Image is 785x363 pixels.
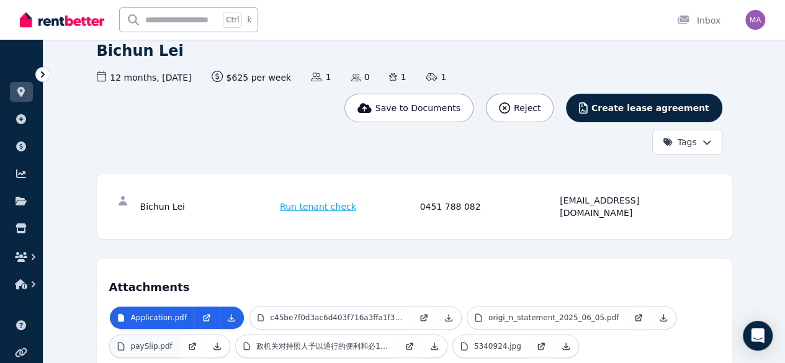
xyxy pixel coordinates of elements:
a: Open in new Tab [626,307,651,329]
span: k [247,15,251,25]
div: Open Intercom Messenger [743,321,773,351]
a: Open in new Tab [180,335,205,357]
a: Download Attachment [436,307,461,329]
span: 1 [426,71,446,83]
a: Open in new Tab [194,307,219,329]
p: c45be7f0d3ac6d403f716a3ffa1f38e.jpg [270,313,404,323]
a: c45be7f0d3ac6d403f716a3ffa1f38e.jpg [250,307,411,329]
div: [EMAIL_ADDRESS][DOMAIN_NAME] [560,194,696,219]
a: Open in new Tab [411,307,436,329]
h1: Bichun Lei [97,41,184,61]
a: Download Attachment [554,335,578,357]
img: RentBetter [20,11,104,29]
span: 1 [311,71,331,83]
div: Bichun Lei [140,194,277,219]
a: 5340924.jpg [453,335,529,357]
a: Download Attachment [219,307,244,329]
a: Download Attachment [651,307,676,329]
span: Reject [514,102,541,114]
a: Download Attachment [205,335,230,357]
span: Create lease agreement [591,102,709,114]
p: 政机关对持照人予以通行的便利和必1.pdf [256,341,390,351]
span: Run tenant check [280,200,356,213]
span: 1 [389,71,406,83]
span: $625 per week [212,71,292,84]
button: Save to Documents [344,94,473,122]
span: 0 [351,71,370,83]
a: 政机关对持照人予以通行的便利和必1.pdf [236,335,397,357]
span: 12 months , [DATE] [97,71,192,84]
button: Tags [652,130,722,155]
a: Download Attachment [422,335,447,357]
p: paySlip.pdf [131,341,173,351]
a: paySlip.pdf [110,335,180,357]
div: 0451 788 082 [420,194,557,219]
a: origi_n_statement_2025_06_05.pdf [467,307,626,329]
h4: Attachments [109,271,720,296]
p: 5340924.jpg [474,341,521,351]
span: Tags [663,136,697,148]
p: origi_n_statement_2025_06_05.pdf [488,313,619,323]
button: Reject [486,94,554,122]
button: Create lease agreement [566,94,722,122]
span: Ctrl [223,12,242,28]
a: Open in new Tab [529,335,554,357]
a: Application.pdf [110,307,194,329]
a: Open in new Tab [397,335,422,357]
p: Application.pdf [131,313,187,323]
span: Save to Documents [375,102,460,114]
div: Inbox [677,14,720,27]
img: Matthew [745,10,765,30]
